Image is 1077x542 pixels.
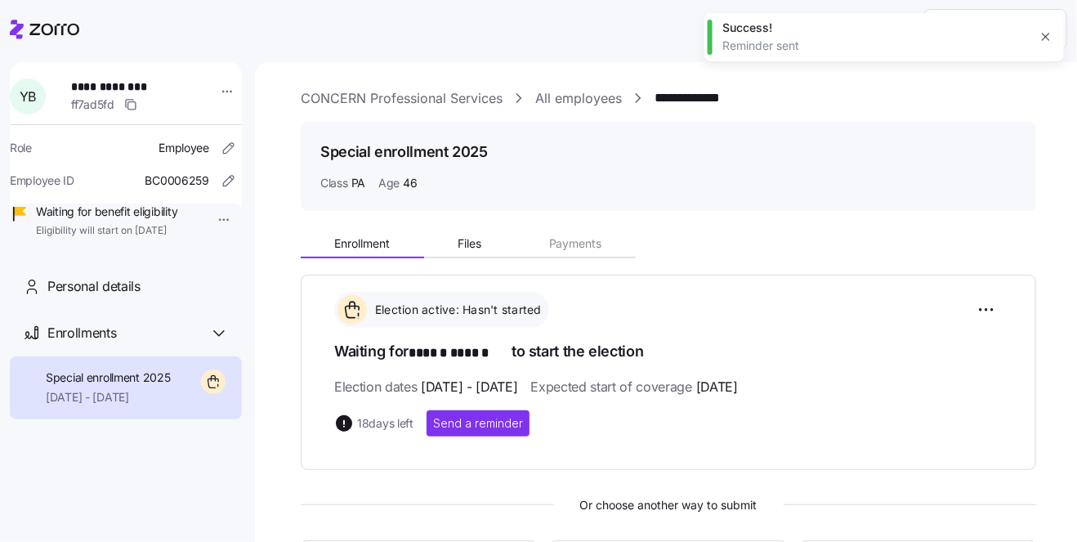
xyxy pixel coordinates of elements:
[696,377,738,397] span: [DATE]
[427,410,530,437] button: Send a reminder
[145,172,209,189] span: BC0006259
[722,38,1028,54] div: Reminder sent
[46,370,171,386] span: Special enrollment 2025
[458,238,481,249] span: Files
[320,175,348,191] span: Class
[71,96,114,113] span: ff7ad5fd
[357,415,413,432] span: 18 days left
[36,204,177,220] span: Waiting for benefit eligibility
[722,20,1028,36] div: Success!
[301,496,1036,514] span: Or choose another way to submit
[47,276,141,297] span: Personal details
[10,172,74,189] span: Employee ID
[334,377,517,397] span: Election dates
[20,90,36,103] span: Y B
[549,238,602,249] span: Payments
[334,238,390,249] span: Enrollment
[334,341,1003,364] h1: Waiting for to start the election
[301,88,503,109] a: CONCERN Professional Services
[421,377,517,397] span: [DATE] - [DATE]
[433,415,523,432] span: Send a reminder
[530,377,737,397] span: Expected start of coverage
[403,175,417,191] span: 46
[46,389,171,405] span: [DATE] - [DATE]
[320,141,488,162] h1: Special enrollment 2025
[370,302,542,318] span: Election active: Hasn't started
[159,140,209,156] span: Employee
[378,175,400,191] span: Age
[351,175,365,191] span: PA
[36,224,177,238] span: Eligibility will start on [DATE]
[535,88,622,109] a: All employees
[47,323,116,343] span: Enrollments
[10,140,32,156] span: Role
